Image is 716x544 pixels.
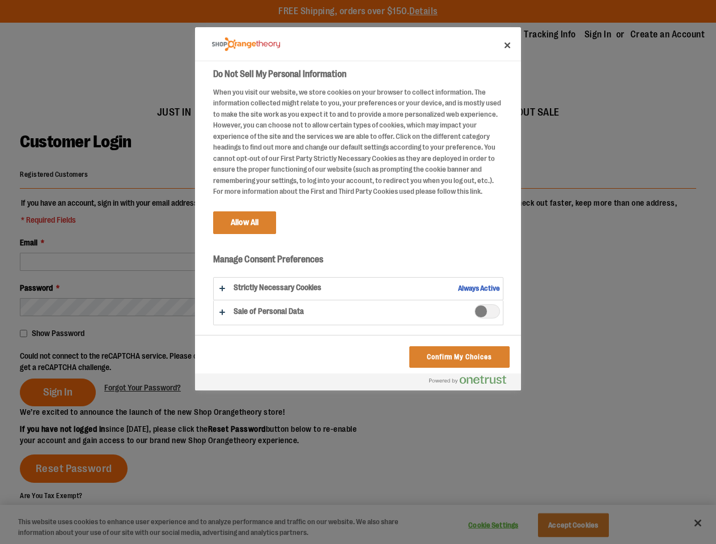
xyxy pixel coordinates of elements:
div: When you visit our website, we store cookies on your browser to collect information. The informat... [213,87,503,197]
img: Powered by OneTrust Opens in a new Tab [429,375,506,384]
button: Allow All [213,211,276,234]
h2: Do Not Sell My Personal Information [213,67,503,81]
span: Sale of Personal Data [474,304,500,318]
h3: Manage Consent Preferences [213,254,503,271]
div: Do Not Sell My Personal Information [195,27,521,390]
img: Company Logo [212,37,280,52]
button: Close [495,33,520,58]
div: Preference center [195,27,521,390]
button: Confirm My Choices [409,346,510,368]
div: Company Logo [212,33,280,56]
a: Powered by OneTrust Opens in a new Tab [429,375,515,389]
